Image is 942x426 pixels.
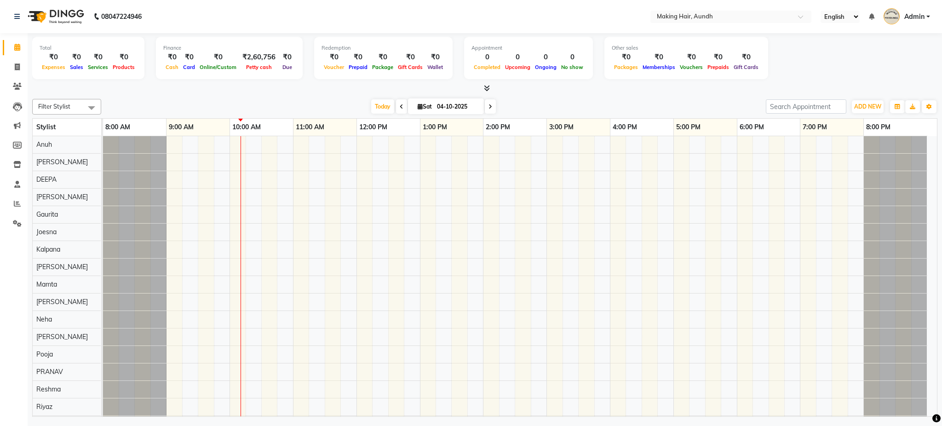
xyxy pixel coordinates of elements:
span: Completed [471,64,503,70]
div: ₹2,60,756 [239,52,279,63]
span: [PERSON_NAME] [36,263,88,271]
span: Vouchers [678,64,705,70]
input: Search Appointment [766,99,846,114]
div: Redemption [322,44,445,52]
div: ₹0 [197,52,239,63]
span: Petty cash [244,64,274,70]
div: ₹0 [163,52,181,63]
span: Neha [36,315,52,323]
span: [PERSON_NAME] [36,333,88,341]
span: Filter Stylist [38,103,70,110]
span: Card [181,64,197,70]
span: Kalpana [36,245,60,253]
div: ₹0 [181,52,197,63]
span: Pooja [36,350,53,358]
span: Gaurita [36,210,58,219]
div: ₹0 [86,52,110,63]
span: [PERSON_NAME] [36,298,88,306]
span: Gift Cards [731,64,761,70]
span: Anuh [36,140,52,149]
span: Prepaids [705,64,731,70]
span: Stylist [36,123,56,131]
span: Riyaz [36,403,52,411]
span: DEEPA [36,175,57,184]
span: Packages [612,64,640,70]
span: Voucher [322,64,346,70]
span: Due [280,64,294,70]
a: 8:00 AM [103,121,132,134]
span: Services [86,64,110,70]
div: 0 [503,52,533,63]
span: Mamta [36,280,57,288]
span: [PERSON_NAME] [36,158,88,166]
b: 08047224946 [101,4,142,29]
div: ₹0 [396,52,425,63]
span: Online/Custom [197,64,239,70]
a: 10:00 AM [230,121,263,134]
a: 7:00 PM [800,121,829,134]
span: Expenses [40,64,68,70]
div: ₹0 [346,52,370,63]
span: Sat [415,103,434,110]
a: 12:00 PM [357,121,390,134]
span: Wallet [425,64,445,70]
div: ₹0 [640,52,678,63]
a: 3:00 PM [547,121,576,134]
a: 11:00 AM [293,121,327,134]
span: ADD NEW [854,103,881,110]
div: ₹0 [40,52,68,63]
div: 0 [533,52,559,63]
a: 8:00 PM [864,121,893,134]
a: 6:00 PM [737,121,766,134]
span: Today [371,99,394,114]
div: Appointment [471,44,586,52]
span: PRANAV [36,368,63,376]
div: Other sales [612,44,761,52]
span: Cash [163,64,181,70]
div: Total [40,44,137,52]
a: 1:00 PM [420,121,449,134]
span: Upcoming [503,64,533,70]
span: Products [110,64,137,70]
span: Package [370,64,396,70]
div: ₹0 [731,52,761,63]
img: Admin [884,8,900,24]
img: logo [23,4,86,29]
span: Ongoing [533,64,559,70]
span: No show [559,64,586,70]
a: 9:00 AM [167,121,196,134]
div: ₹0 [68,52,86,63]
div: 0 [471,52,503,63]
div: ₹0 [110,52,137,63]
a: 2:00 PM [483,121,512,134]
div: ₹0 [279,52,295,63]
button: ADD NEW [852,100,884,113]
div: 0 [559,52,586,63]
div: Finance [163,44,295,52]
span: Prepaid [346,64,370,70]
div: ₹0 [678,52,705,63]
a: 4:00 PM [610,121,639,134]
span: Joesna [36,228,57,236]
div: ₹0 [425,52,445,63]
span: Gift Cards [396,64,425,70]
span: Sales [68,64,86,70]
a: 5:00 PM [674,121,703,134]
div: ₹0 [322,52,346,63]
span: [PERSON_NAME] [36,193,88,201]
input: 2025-10-04 [434,100,480,114]
div: ₹0 [705,52,731,63]
div: ₹0 [370,52,396,63]
span: Admin [904,12,925,22]
span: Reshma [36,385,61,393]
div: ₹0 [612,52,640,63]
span: Memberships [640,64,678,70]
